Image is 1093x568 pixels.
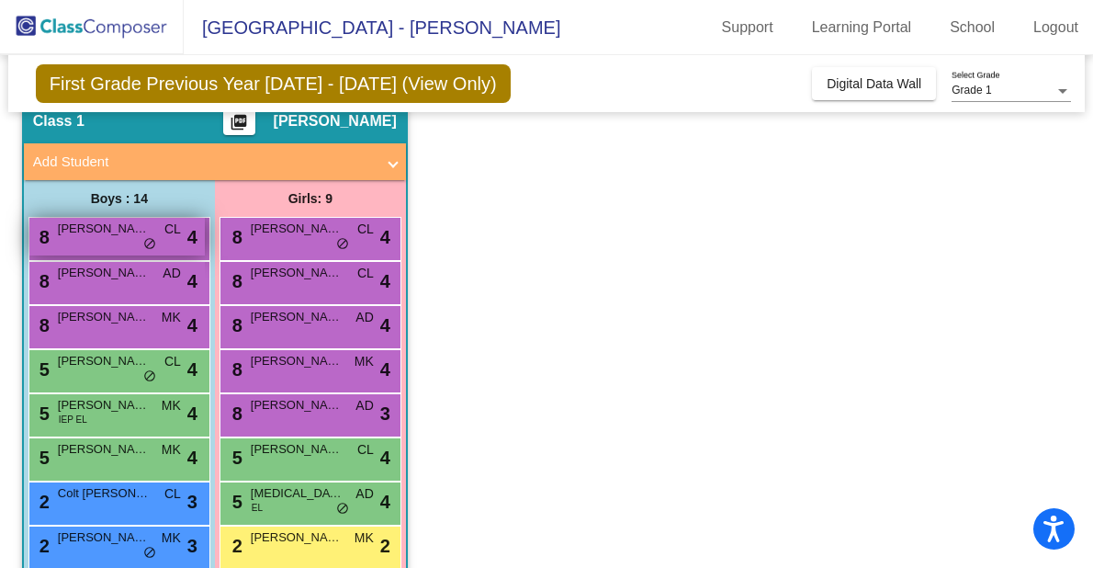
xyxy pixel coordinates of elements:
span: First Grade Previous Year [DATE] - [DATE] (View Only) [36,64,511,103]
span: 2 [35,492,50,512]
div: Boys : 14 [24,180,215,217]
span: MK [355,528,374,548]
span: 5 [228,448,242,468]
span: [PERSON_NAME] [58,220,150,238]
span: [PERSON_NAME] [251,220,343,238]
span: MK [162,440,181,460]
span: 4 [187,400,197,427]
span: 4 [380,488,390,516]
span: [PERSON_NAME] [58,264,150,282]
mat-icon: picture_as_pdf [228,113,250,139]
span: [PERSON_NAME] [58,308,150,326]
span: 2 [380,532,390,560]
span: 4 [380,223,390,251]
span: 4 [380,356,390,383]
span: [PERSON_NAME] [274,112,397,131]
span: 5 [35,403,50,424]
span: AD [355,396,373,415]
span: 3 [187,532,197,560]
span: Colt [PERSON_NAME] [58,484,150,503]
span: CL [164,352,181,371]
span: 3 [187,488,197,516]
button: Print Students Details [223,108,255,135]
span: do_not_disturb_alt [336,237,349,252]
span: 3 [380,400,390,427]
span: IEP EL [59,413,87,426]
span: AD [355,484,373,504]
span: 4 [187,356,197,383]
a: Logout [1019,13,1093,42]
span: 8 [228,271,242,291]
span: do_not_disturb_alt [143,237,156,252]
span: [PERSON_NAME] [58,352,150,370]
span: [MEDICAL_DATA][PERSON_NAME] [251,484,343,503]
span: MK [162,528,181,548]
span: [PERSON_NAME] [58,528,150,547]
span: CL [164,220,181,239]
span: [PERSON_NAME] [251,440,343,459]
span: [PERSON_NAME] [58,440,150,459]
span: CL [357,264,374,283]
button: Digital Data Wall [812,67,936,100]
span: AD [355,308,373,327]
span: 2 [228,536,242,556]
span: do_not_disturb_alt [143,369,156,384]
span: Class 1 [33,112,85,131]
a: Learning Portal [797,13,927,42]
span: CL [357,440,374,460]
span: Digital Data Wall [827,76,921,91]
span: [PERSON_NAME] [251,264,343,282]
span: 4 [187,267,197,295]
mat-panel-title: Add Student [33,152,375,173]
span: MK [355,352,374,371]
span: 5 [35,448,50,468]
span: 4 [187,223,197,251]
mat-expansion-panel-header: Add Student [24,143,406,180]
span: CL [164,484,181,504]
div: Girls: 9 [215,180,406,217]
span: 8 [228,359,242,380]
span: 4 [380,312,390,339]
span: 5 [35,359,50,380]
span: 8 [228,403,242,424]
span: MK [162,396,181,415]
span: Grade 1 [952,84,991,97]
span: [PERSON_NAME] [251,308,343,326]
span: 8 [228,227,242,247]
span: [GEOGRAPHIC_DATA] - [PERSON_NAME] [184,13,560,42]
span: 4 [380,444,390,471]
span: do_not_disturb_alt [336,502,349,517]
span: 8 [228,315,242,335]
span: [PERSON_NAME] [58,396,150,415]
span: 4 [380,267,390,295]
span: CL [357,220,374,239]
span: [PERSON_NAME] [251,352,343,370]
span: [PERSON_NAME] [251,396,343,415]
span: EL [252,501,263,515]
span: MK [162,308,181,327]
a: School [935,13,1009,42]
span: AD [163,264,180,283]
span: [PERSON_NAME] [251,528,343,547]
a: Support [707,13,788,42]
span: 5 [228,492,242,512]
span: 2 [35,536,50,556]
span: 4 [187,312,197,339]
span: 4 [187,444,197,471]
span: 8 [35,271,50,291]
span: 8 [35,315,50,335]
span: 8 [35,227,50,247]
span: do_not_disturb_alt [143,546,156,561]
